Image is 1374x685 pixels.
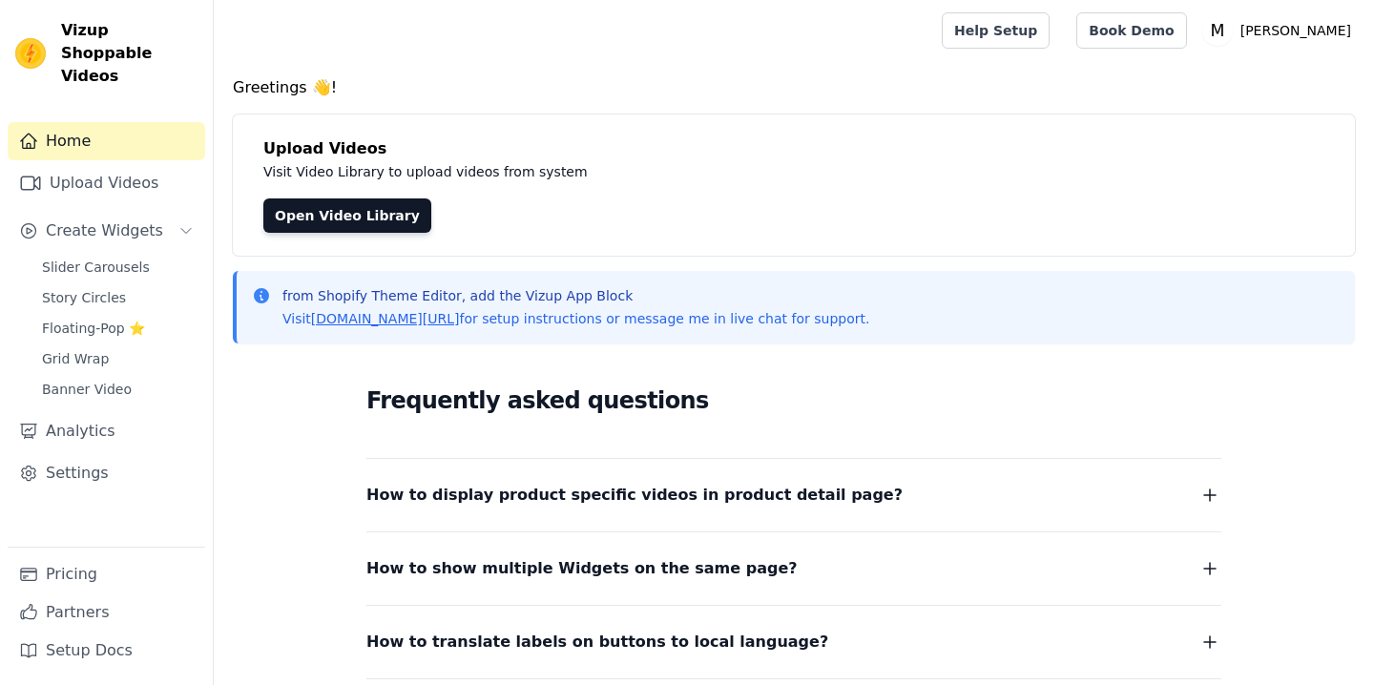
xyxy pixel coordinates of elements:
h4: Greetings 👋! [233,76,1355,99]
button: How to translate labels on buttons to local language? [366,629,1221,655]
span: How to translate labels on buttons to local language? [366,629,828,655]
a: Partners [8,593,205,632]
button: How to show multiple Widgets on the same page? [366,555,1221,582]
a: [DOMAIN_NAME][URL] [311,311,460,326]
p: Visit for setup instructions or message me in live chat for support. [282,309,869,328]
a: Home [8,122,205,160]
img: Vizup [15,38,46,69]
h4: Upload Videos [263,137,1324,160]
a: Open Video Library [263,198,431,233]
a: Story Circles [31,284,205,311]
a: Upload Videos [8,164,205,202]
a: Settings [8,454,205,492]
a: Pricing [8,555,205,593]
p: Visit Video Library to upload videos from system [263,160,1118,183]
span: Vizup Shoppable Videos [61,19,198,88]
a: Grid Wrap [31,345,205,372]
span: How to show multiple Widgets on the same page? [366,555,798,582]
span: Slider Carousels [42,258,150,277]
p: from Shopify Theme Editor, add the Vizup App Block [282,286,869,305]
button: M [PERSON_NAME] [1202,13,1359,48]
a: Floating-Pop ⭐ [31,315,205,342]
span: Create Widgets [46,219,163,242]
text: M [1210,21,1224,40]
a: Setup Docs [8,632,205,670]
p: [PERSON_NAME] [1233,13,1359,48]
span: Banner Video [42,380,132,399]
span: Floating-Pop ⭐ [42,319,145,338]
button: Create Widgets [8,212,205,250]
a: Banner Video [31,376,205,403]
span: How to display product specific videos in product detail page? [366,482,903,509]
a: Help Setup [942,12,1050,49]
a: Analytics [8,412,205,450]
h2: Frequently asked questions [366,382,1221,420]
span: Story Circles [42,288,126,307]
a: Book Demo [1076,12,1186,49]
a: Slider Carousels [31,254,205,280]
span: Grid Wrap [42,349,109,368]
button: How to display product specific videos in product detail page? [366,482,1221,509]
